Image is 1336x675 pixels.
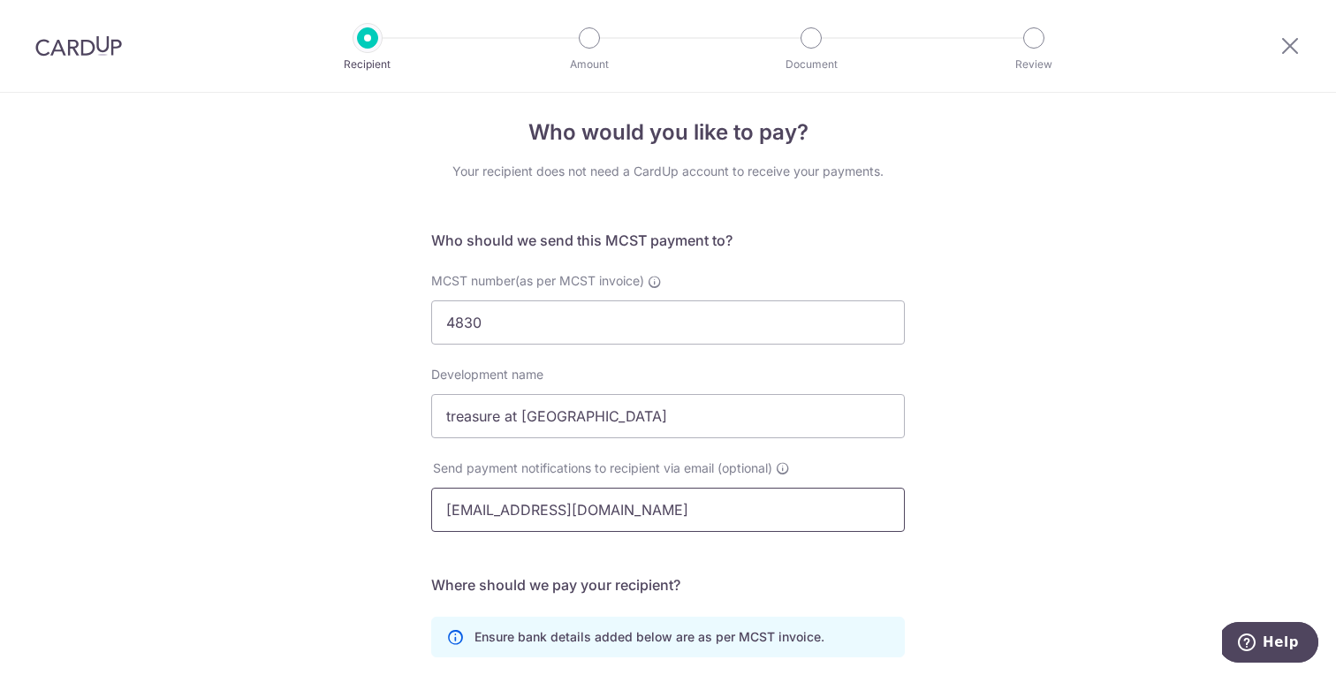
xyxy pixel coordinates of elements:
div: Your recipient does not need a CardUp account to receive your payments. [431,163,905,180]
img: CardUp [35,35,122,57]
input: Enter email address [431,488,905,532]
span: Help [41,12,77,28]
span: Send payment notifications to recipient via email (optional) [433,459,772,477]
span: MCST number(as per MCST invoice) [431,273,644,288]
h5: Where should we pay your recipient? [431,574,905,595]
input: Example: 0001 [431,300,905,345]
iframe: Opens a widget where you can find more information [1222,622,1318,666]
h4: Who would you like to pay? [431,117,905,148]
p: Amount [524,56,655,73]
p: Document [746,56,877,73]
p: Ensure bank details added below are as per MCST invoice. [474,628,824,646]
p: Review [968,56,1099,73]
label: Development name [431,366,543,383]
h5: Who should we send this MCST payment to? [431,230,905,251]
p: Recipient [302,56,433,73]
